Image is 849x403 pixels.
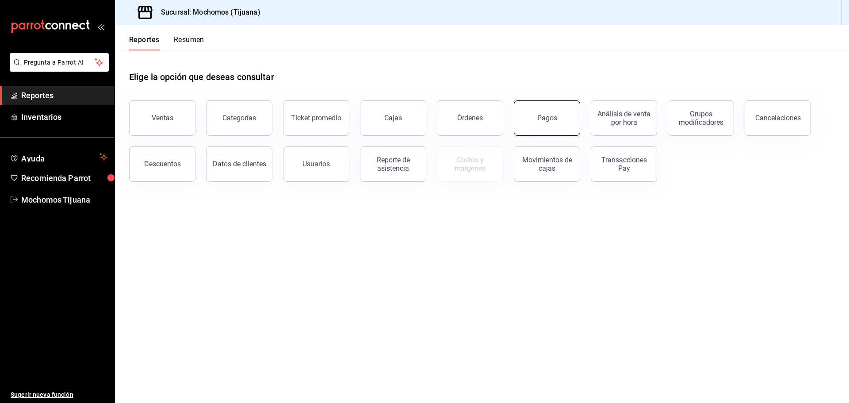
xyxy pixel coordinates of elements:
button: Ticket promedio [283,100,349,136]
button: Datos de clientes [206,146,272,182]
div: Descuentos [144,160,181,168]
div: Datos de clientes [213,160,266,168]
div: Órdenes [457,114,483,122]
h3: Sucursal: Mochomos (Tijuana) [154,7,260,18]
div: Costos y márgenes [443,156,497,173]
button: Reporte de asistencia [360,146,426,182]
span: Recomienda Parrot [21,172,107,184]
button: Cajas [360,100,426,136]
button: Descuentos [129,146,195,182]
div: navigation tabs [129,35,204,50]
div: Reporte de asistencia [366,156,421,173]
div: Usuarios [302,160,330,168]
button: Resumen [174,35,204,50]
button: Contrata inventarios para ver este reporte [437,146,503,182]
button: Reportes [129,35,160,50]
div: Análisis de venta por hora [597,110,651,127]
button: Órdenes [437,100,503,136]
button: Categorías [206,100,272,136]
span: Sugerir nueva función [11,390,107,399]
div: Movimientos de cajas [520,156,574,173]
span: Ayuda [21,152,96,162]
span: Reportes [21,89,107,101]
h1: Elige la opción que deseas consultar [129,70,274,84]
a: Pregunta a Parrot AI [6,64,109,73]
div: Ticket promedio [291,114,341,122]
button: Usuarios [283,146,349,182]
button: Pagos [514,100,580,136]
button: open_drawer_menu [97,23,104,30]
button: Pregunta a Parrot AI [10,53,109,72]
button: Cancelaciones [745,100,811,136]
div: Grupos modificadores [673,110,728,127]
div: Ventas [152,114,173,122]
span: Pregunta a Parrot AI [24,58,95,67]
span: Mochomos Tijuana [21,194,107,206]
button: Ventas [129,100,195,136]
div: Cajas [384,114,402,122]
div: Cancelaciones [755,114,801,122]
div: Transacciones Pay [597,156,651,173]
button: Análisis de venta por hora [591,100,657,136]
button: Movimientos de cajas [514,146,580,182]
button: Grupos modificadores [668,100,734,136]
div: Pagos [537,114,557,122]
span: Inventarios [21,111,107,123]
button: Transacciones Pay [591,146,657,182]
div: Categorías [222,114,256,122]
